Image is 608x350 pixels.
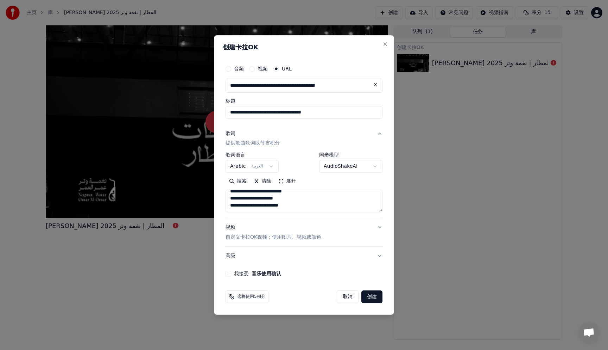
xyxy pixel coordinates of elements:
button: 展开 [275,176,299,187]
button: 歌词提供歌曲歌词以节省积分 [226,124,382,153]
label: 歌词语言 [226,153,279,158]
span: 这将使用5积分 [237,294,265,300]
label: 同步模型 [319,153,382,158]
label: 我接受 [234,271,281,276]
button: 我接受 [252,271,281,276]
button: 高级 [226,247,382,265]
div: 视频 [226,224,321,241]
label: URL [282,66,292,71]
button: 搜索 [226,176,250,187]
p: 提供歌曲歌词以节省积分 [226,140,280,147]
label: 视频 [258,66,268,71]
button: 清除 [250,176,275,187]
div: 歌词提供歌曲歌词以节省积分 [226,153,382,218]
button: 视频自定义卡拉OK视频：使用图片、视频或颜色 [226,219,382,247]
div: 歌词 [226,130,235,137]
button: 取消 [337,290,359,303]
button: 创建 [361,290,382,303]
h2: 创建卡拉OK [223,44,385,50]
p: 自定义卡拉OK视频：使用图片、视频或颜色 [226,234,321,241]
label: 标题 [226,98,382,103]
label: 音频 [234,66,244,71]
